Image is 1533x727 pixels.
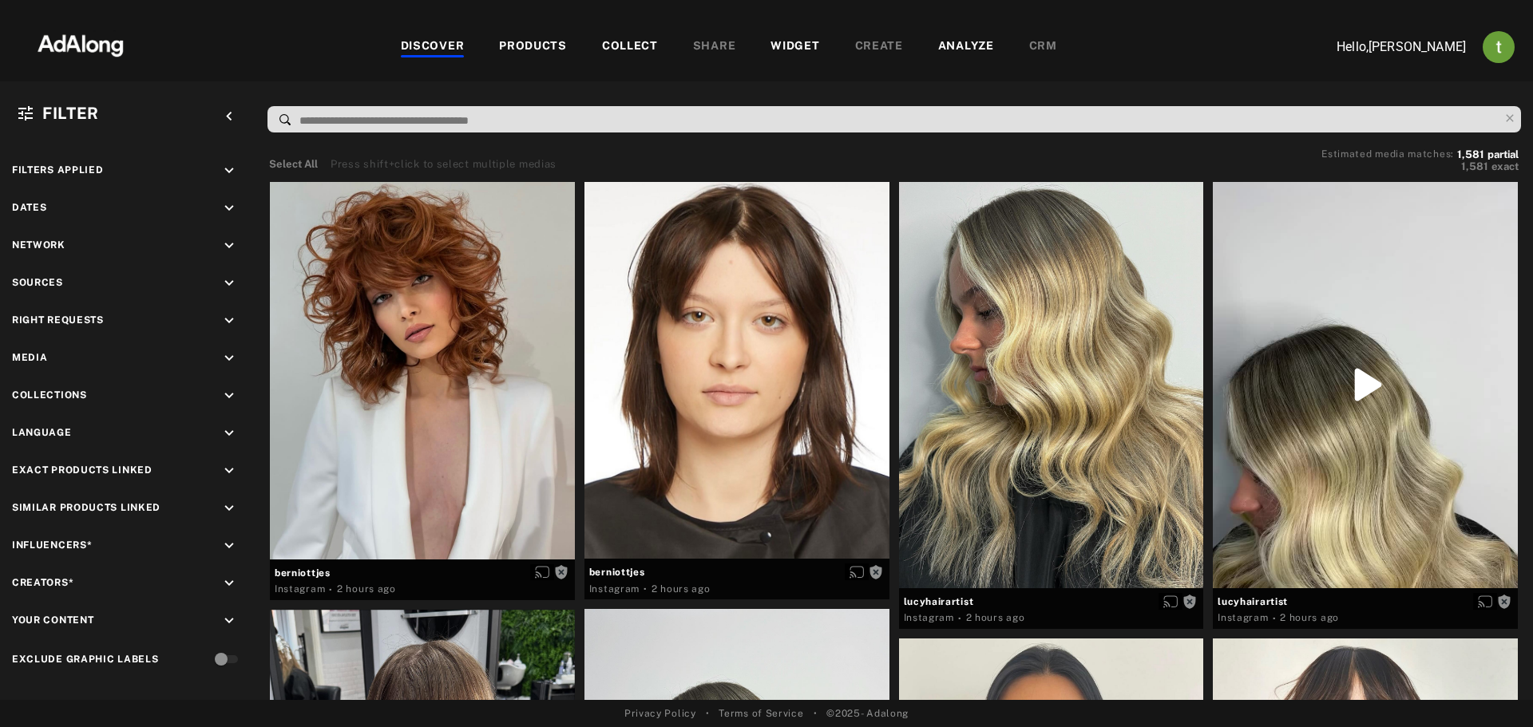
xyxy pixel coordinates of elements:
div: Instagram [904,610,954,625]
span: Rights not requested [1497,595,1511,606]
i: keyboard_arrow_down [220,275,238,292]
span: Exact Products Linked [12,464,153,476]
span: berniottjes [589,565,885,579]
span: Rights not requested [869,566,883,577]
button: Enable diffusion on this media [1159,593,1182,610]
button: 1,581partial [1457,151,1519,159]
div: WIDGET [770,38,819,57]
i: keyboard_arrow_down [220,575,238,592]
button: 1,581exact [1321,159,1519,175]
span: Rights not requested [554,567,568,578]
img: 63233d7d88ed69de3c212112c67096b6.png [10,20,151,68]
button: Enable diffusion on this media [530,564,554,581]
span: lucyhairartist [1218,595,1513,609]
div: CREATE [855,38,903,57]
div: Instagram [1218,610,1268,625]
span: Right Requests [12,314,104,326]
i: keyboard_arrow_down [220,387,238,405]
span: Rights not requested [1182,595,1197,606]
div: SHARE [693,38,736,57]
i: keyboard_arrow_left [220,108,238,125]
span: Your Content [12,614,93,626]
span: Sources [12,277,63,288]
span: Language [12,427,72,438]
span: Media [12,352,48,363]
div: ANALYZE [938,38,994,57]
span: Collections [12,389,87,401]
div: CRM [1029,38,1057,57]
span: Similar Products Linked [12,502,160,513]
span: Influencers* [12,539,92,551]
div: COLLECT [602,38,658,57]
div: Instagram [589,582,640,596]
span: · [644,583,648,595]
a: Terms of Service [719,706,803,721]
img: ACg8ocJj1Mp6hOb8A41jL1uwSMxz7God0ICt0FEFk954meAQ=s96-c [1483,31,1515,63]
span: 1,581 [1461,160,1488,172]
p: Hello, [PERSON_NAME] [1306,38,1466,57]
i: keyboard_arrow_down [220,425,238,442]
span: berniottjes [275,566,570,580]
button: Select All [269,156,318,172]
span: © 2025 - Adalong [826,706,909,721]
span: lucyhairartist [904,595,1199,609]
span: • [814,706,818,721]
a: Privacy Policy [624,706,696,721]
i: keyboard_arrow_down [220,612,238,630]
i: keyboard_arrow_down [220,462,238,480]
span: • [706,706,710,721]
i: keyboard_arrow_down [220,237,238,255]
i: keyboard_arrow_down [220,200,238,217]
div: Press shift+click to select multiple medias [331,156,557,172]
time: 2025-10-02T08:12:00.000Z [652,583,711,595]
i: keyboard_arrow_down [220,162,238,180]
div: Exclude Graphic Labels [12,652,158,666]
span: 1,581 [1457,148,1484,160]
button: Enable diffusion on this media [845,563,869,580]
div: PRODUCTS [499,38,567,57]
span: Filter [42,104,99,123]
button: Enable diffusion on this media [1473,593,1497,610]
span: Estimated media matches: [1321,148,1454,160]
span: · [1273,612,1277,625]
span: Filters applied [12,164,104,176]
time: 2025-10-02T08:12:00.000Z [337,583,396,595]
button: Account settings [1479,27,1519,67]
span: · [958,612,962,625]
span: Dates [12,202,47,213]
i: keyboard_arrow_down [220,312,238,330]
div: Instagram [275,582,325,596]
span: · [329,583,333,596]
time: 2025-10-02T08:02:08.000Z [966,612,1025,623]
span: Creators* [12,577,73,588]
div: DISCOVER [401,38,465,57]
time: 2025-10-02T08:02:08.000Z [1280,612,1339,623]
i: keyboard_arrow_down [220,500,238,517]
i: keyboard_arrow_down [220,537,238,555]
span: Network [12,239,65,251]
i: keyboard_arrow_down [220,350,238,367]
